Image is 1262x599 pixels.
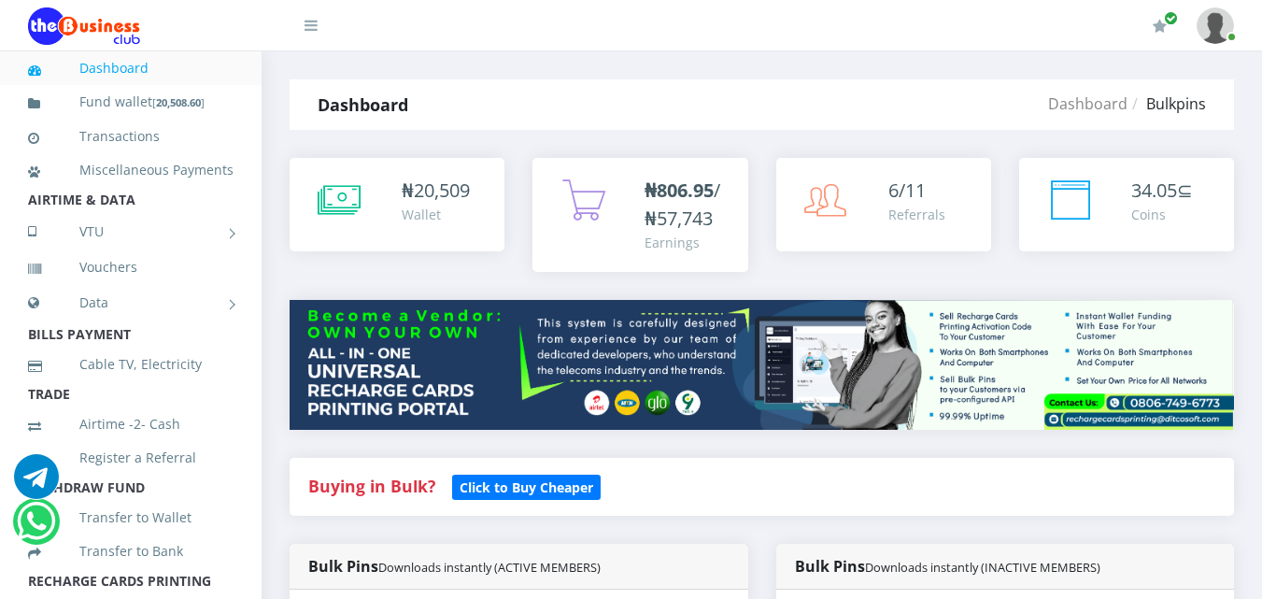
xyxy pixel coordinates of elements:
small: Downloads instantly (ACTIVE MEMBERS) [378,559,601,576]
span: 6/11 [888,178,926,203]
div: Wallet [402,205,470,224]
div: Earnings [645,233,729,252]
a: ₦806.95/₦57,743 Earnings [532,158,747,272]
span: 20,509 [414,178,470,203]
div: Coins [1131,205,1193,224]
li: Bulkpins [1127,93,1206,115]
b: ₦806.95 [645,178,714,203]
i: Renew/Upgrade Subscription [1153,19,1167,34]
strong: Dashboard [318,93,408,116]
div: ₦ [402,177,470,205]
small: [ ] [152,95,205,109]
img: User [1197,7,1234,44]
strong: Buying in Bulk? [308,475,435,497]
b: 20,508.60 [156,95,201,109]
a: Click to Buy Cheaper [452,475,601,497]
a: Transfer to Wallet [28,496,234,539]
a: Chat for support [17,513,55,544]
a: Dashboard [28,47,234,90]
span: Renew/Upgrade Subscription [1164,11,1178,25]
a: Airtime -2- Cash [28,403,234,446]
a: Dashboard [1048,93,1127,114]
a: Transfer to Bank [28,530,234,573]
a: 6/11 Referrals [776,158,991,251]
a: VTU [28,208,234,255]
a: Miscellaneous Payments [28,149,234,192]
a: Data [28,279,234,326]
a: Chat for support [14,468,59,499]
img: Logo [28,7,140,45]
b: Click to Buy Cheaper [460,478,593,496]
div: Referrals [888,205,945,224]
a: Vouchers [28,246,234,289]
strong: Bulk Pins [308,556,601,577]
strong: Bulk Pins [795,556,1100,577]
a: Fund wallet[20,508.60] [28,80,234,124]
small: Downloads instantly (INACTIVE MEMBERS) [865,559,1100,576]
a: Transactions [28,115,234,158]
div: ⊆ [1131,177,1193,205]
img: multitenant_rcp.png [290,300,1234,430]
a: ₦20,509 Wallet [290,158,504,251]
a: Cable TV, Electricity [28,343,234,386]
a: Register a Referral [28,436,234,479]
span: /₦57,743 [645,178,720,231]
span: 34.05 [1131,178,1177,203]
